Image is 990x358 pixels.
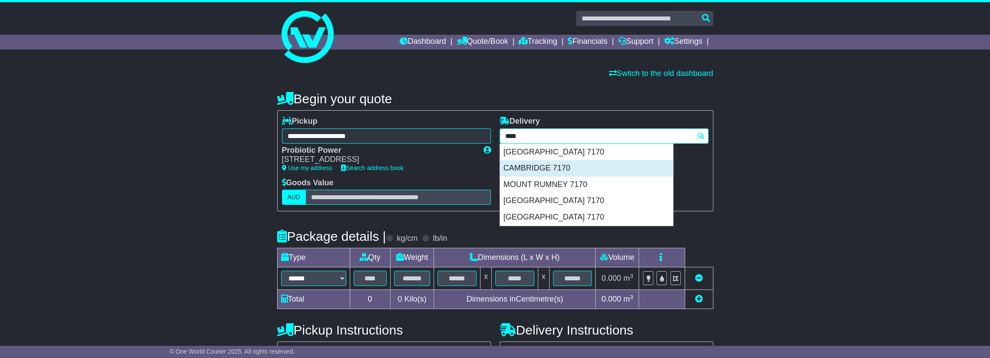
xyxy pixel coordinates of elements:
div: [GEOGRAPHIC_DATA] 7170 [500,144,673,161]
h4: Delivery Instructions [500,323,713,337]
a: Quote/Book [457,35,508,49]
td: Dimensions in Centimetre(s) [434,290,596,309]
label: kg/cm [397,234,417,243]
a: Switch to the old dashboard [609,69,713,78]
sup: 3 [630,273,633,279]
a: Settings [664,35,702,49]
td: Kilo(s) [390,290,434,309]
a: Use my address [282,164,332,171]
h4: Package details | [277,229,386,243]
h4: Begin your quote [277,92,713,106]
a: Remove this item [695,274,703,282]
span: m [623,274,633,282]
div: MOUNT RUMNEY 7170 [500,177,673,193]
div: CAMBRIDGE 7170 [500,160,673,177]
td: Type [277,248,350,267]
sup: 3 [630,294,633,300]
td: 0 [350,290,390,309]
label: Goods Value [282,178,334,188]
div: [GEOGRAPHIC_DATA] 7170 [500,209,673,226]
td: x [538,267,549,290]
a: Tracking [519,35,557,49]
label: Delivery [500,117,540,126]
span: m [623,295,633,303]
div: [GEOGRAPHIC_DATA] 7170 [500,193,673,209]
a: Financials [568,35,607,49]
span: © One World Courier 2025. All rights reserved. [169,348,295,355]
a: Search address book [341,164,404,171]
td: x [480,267,492,290]
label: AUD [282,190,306,205]
span: 0.000 [602,274,621,282]
span: 0.000 [602,295,621,303]
label: Pickup [282,117,318,126]
div: [STREET_ADDRESS] [282,155,475,164]
td: Weight [390,248,434,267]
span: 0 [397,295,402,303]
div: Probiotic Power [282,146,475,155]
label: lb/in [433,234,447,243]
td: Volume [596,248,639,267]
td: Dimensions (L x W x H) [434,248,596,267]
typeahead: Please provide city [500,128,709,144]
td: Qty [350,248,390,267]
a: Support [618,35,653,49]
a: Add new item [695,295,703,303]
td: Total [277,290,350,309]
h4: Pickup Instructions [277,323,491,337]
a: Dashboard [400,35,446,49]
